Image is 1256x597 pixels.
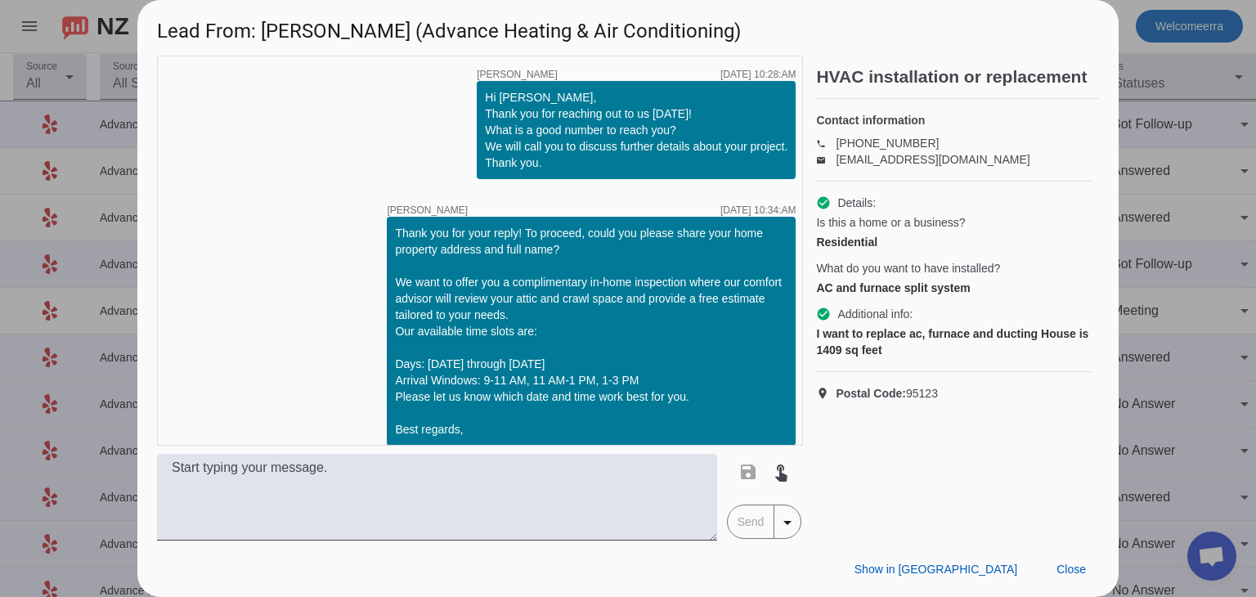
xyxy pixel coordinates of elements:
strong: Postal Code: [836,387,906,400]
div: I want to replace ac, furnace and ducting House is 1409 sq feet [816,325,1092,358]
mat-icon: phone [816,139,836,147]
mat-icon: email [816,155,836,164]
mat-icon: arrow_drop_down [778,513,797,532]
span: Show in [GEOGRAPHIC_DATA] [855,563,1017,576]
h2: HVAC installation or replacement [816,69,1099,85]
mat-icon: check_circle [816,195,831,210]
mat-icon: check_circle [816,307,831,321]
button: Show in [GEOGRAPHIC_DATA] [841,554,1030,584]
span: What do you want to have installed? [816,260,1000,276]
button: Close [1043,554,1099,584]
a: [EMAIL_ADDRESS][DOMAIN_NAME] [836,153,1029,166]
div: [DATE] 10:28:AM [720,70,796,79]
span: Close [1056,563,1086,576]
span: [PERSON_NAME] [477,70,558,79]
div: Residential [816,234,1092,250]
div: AC and furnace split system [816,280,1092,296]
div: Hi [PERSON_NAME], Thank you for reaching out to us [DATE]! What is a good number to reach you? We... [485,89,787,171]
div: Thank you for your reply! To proceed, could you please share your home property address and full ... [395,225,787,438]
span: [PERSON_NAME] [387,205,468,215]
span: Is this a home or a business? [816,214,965,231]
h4: Contact information [816,112,1092,128]
span: 95123 [836,385,938,402]
span: Additional info: [837,306,913,322]
mat-icon: location_on [816,387,836,400]
span: Details: [837,195,876,211]
a: [PHONE_NUMBER] [836,137,939,150]
mat-icon: touch_app [771,462,791,482]
div: [DATE] 10:34:AM [720,205,796,215]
